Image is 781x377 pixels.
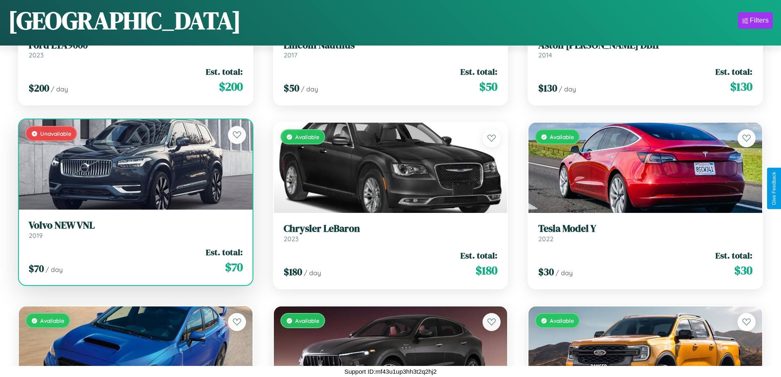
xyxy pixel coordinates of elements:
span: $ 30 [538,265,554,279]
span: 2023 [284,235,298,243]
span: / day [556,269,573,277]
span: Unavailable [40,130,71,137]
span: Est. total: [206,246,243,258]
span: Available [550,317,574,324]
a: Tesla Model Y2022 [538,223,752,243]
span: 2022 [538,235,553,243]
h3: Volvo NEW VNL [29,219,243,231]
span: / day [301,85,318,93]
span: / day [46,265,63,274]
a: Chrysler LeBaron2023 [284,223,498,243]
h1: [GEOGRAPHIC_DATA] [8,4,241,37]
span: Available [295,317,319,324]
a: Volvo NEW VNL2019 [29,219,243,240]
span: $ 50 [479,78,497,95]
span: 2017 [284,51,297,59]
span: 2019 [29,231,43,240]
span: 2014 [538,51,552,59]
button: Filters [738,12,773,29]
span: $ 70 [29,262,44,275]
span: $ 50 [284,81,299,95]
span: Available [550,133,574,140]
span: Est. total: [715,249,752,261]
span: $ 30 [734,262,752,279]
p: Support ID: mf43u1up3hh3t2q2hj2 [344,366,437,377]
a: Ford LTA90002023 [29,39,243,59]
span: Est. total: [715,66,752,78]
span: $ 200 [29,81,49,95]
span: $ 130 [730,78,752,95]
span: $ 130 [538,81,557,95]
span: $ 180 [476,262,497,279]
span: / day [51,85,68,93]
div: Filters [750,16,769,25]
span: Available [40,317,64,324]
div: Give Feedback [771,172,777,205]
span: $ 180 [284,265,302,279]
a: Aston [PERSON_NAME] DB112014 [538,39,752,59]
span: Est. total: [460,249,497,261]
h3: Aston [PERSON_NAME] DB11 [538,39,752,51]
span: Available [295,133,319,140]
a: Lincoln Nautilus2017 [284,39,498,59]
span: Est. total: [460,66,497,78]
span: Est. total: [206,66,243,78]
h3: Tesla Model Y [538,223,752,235]
span: $ 200 [219,78,243,95]
h3: Chrysler LeBaron [284,223,498,235]
span: 2023 [29,51,43,59]
span: $ 70 [225,259,243,275]
span: / day [559,85,576,93]
span: / day [304,269,321,277]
